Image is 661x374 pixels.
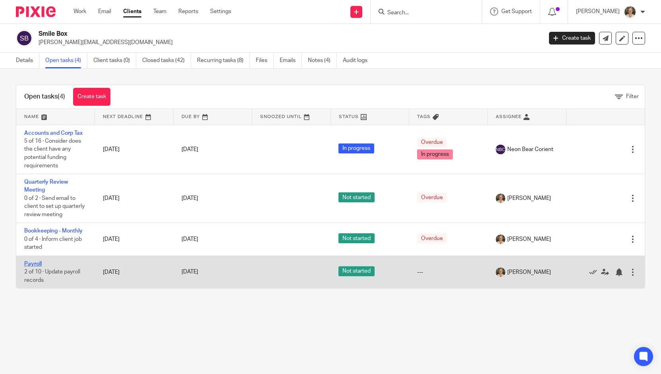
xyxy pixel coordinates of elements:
span: In progress [417,149,453,159]
span: Get Support [501,9,532,14]
span: Overdue [417,192,447,202]
span: Neon Bear Corient [507,145,553,153]
input: Search [387,10,458,17]
a: Recurring tasks (8) [197,53,250,68]
a: Accounts and Corp Tax [24,130,83,136]
img: Pixie [16,6,56,17]
span: [PERSON_NAME] [507,268,551,276]
span: In progress [338,143,374,153]
img: svg%3E [16,30,33,47]
a: Audit logs [343,53,373,68]
a: Closed tasks (42) [142,53,191,68]
td: [DATE] [95,256,174,288]
a: Clients [123,8,141,16]
span: 0 of 4 · Inform client job started [24,236,82,250]
span: Tags [417,114,431,119]
a: Notes (4) [308,53,337,68]
span: 2 of 10 · Update payroll records [24,269,80,283]
span: Overdue [417,138,447,147]
a: Reports [178,8,198,16]
span: [DATE] [182,147,198,152]
img: Pete%20with%20glasses.jpg [624,6,636,18]
span: Status [339,114,359,119]
a: Open tasks (4) [45,53,87,68]
span: [DATE] [182,269,198,275]
span: [PERSON_NAME] [507,194,551,202]
span: Not started [338,266,375,276]
span: [PERSON_NAME] [507,235,551,243]
span: Not started [338,233,375,243]
span: [DATE] [182,236,198,242]
td: [DATE] [95,125,174,174]
p: [PERSON_NAME][EMAIL_ADDRESS][DOMAIN_NAME] [39,39,537,47]
img: Pete%20with%20glasses.jpg [496,267,505,277]
span: Overdue [417,233,447,243]
a: Work [73,8,86,16]
h2: Smile Box [39,30,437,38]
span: 0 of 2 · Send email to client to set up quarterly review meeting [24,196,85,217]
td: [DATE] [95,174,174,223]
span: 5 of 16 · Consider does the client have any potential funding requirements [24,138,81,169]
a: Email [98,8,111,16]
span: Filter [626,94,639,99]
td: [DATE] [95,223,174,256]
a: Emails [280,53,302,68]
a: Quarterly Review Meeting [24,179,68,193]
p: [PERSON_NAME] [576,8,620,16]
span: Not started [338,192,375,202]
img: svg%3E [496,145,505,154]
img: Pete%20with%20glasses.jpg [496,194,505,203]
h1: Open tasks [24,93,65,101]
a: Team [153,8,166,16]
a: Create task [549,32,595,45]
span: [DATE] [182,196,198,201]
a: Client tasks (0) [93,53,136,68]
a: Files [256,53,274,68]
span: (4) [58,93,65,100]
a: Details [16,53,39,68]
a: Bookkeeping - Monthly [24,228,83,234]
a: Create task [73,88,110,106]
a: Mark as done [589,268,601,276]
a: Settings [210,8,231,16]
a: Payroll [24,261,42,267]
div: --- [417,268,480,276]
span: Snoozed Until [260,114,302,119]
img: Pete%20with%20glasses.jpg [496,234,505,244]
